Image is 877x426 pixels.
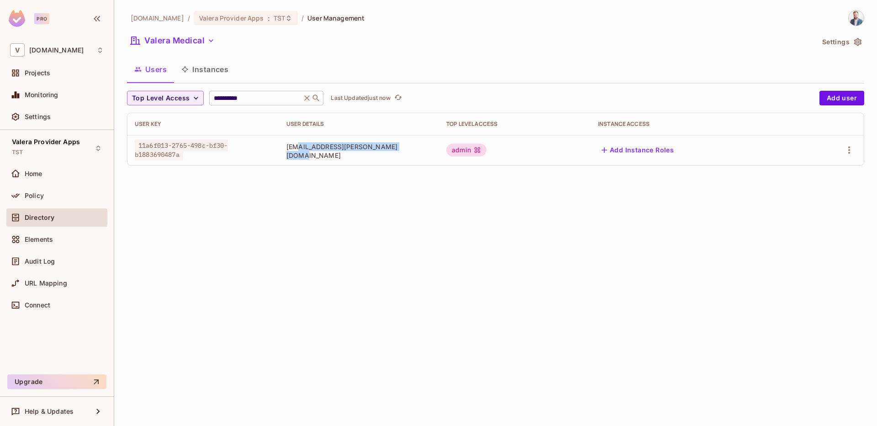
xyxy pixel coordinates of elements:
[25,301,50,309] span: Connect
[274,14,285,22] span: TST
[598,143,677,157] button: Add Instance Roles
[446,120,583,128] div: Top Level Access
[446,144,486,156] div: admin
[9,10,25,27] img: SReyMgAAAABJRU5ErkJggg==
[849,10,864,26] img: Josh Myers
[10,43,25,57] span: V
[25,408,74,415] span: Help & Updates
[392,93,403,104] button: refresh
[267,15,270,22] span: :
[131,14,184,22] span: the active workspace
[25,113,51,120] span: Settings
[307,14,365,22] span: User Management
[286,142,432,160] span: [EMAIL_ADDRESS][PERSON_NAME][DOMAIN_NAME]
[25,192,44,199] span: Policy
[188,14,190,22] li: /
[598,120,792,128] div: Instance Access
[127,33,218,48] button: Valera Medical
[25,280,67,287] span: URL Mapping
[12,149,23,156] span: TST
[819,35,864,49] button: Settings
[286,120,432,128] div: User Details
[25,91,58,99] span: Monitoring
[135,120,272,128] div: User Key
[132,93,190,104] span: Top Level Access
[7,374,106,389] button: Upgrade
[199,14,264,22] span: Valera Provider Apps
[394,94,402,103] span: refresh
[819,91,864,105] button: Add user
[29,47,84,54] span: Workspace: valerahealth.com
[25,214,54,221] span: Directory
[301,14,304,22] li: /
[391,93,403,104] span: Click to refresh data
[25,69,50,77] span: Projects
[25,170,42,177] span: Home
[127,58,174,81] button: Users
[34,13,49,24] div: Pro
[12,138,80,145] span: Valera Provider Apps
[174,58,236,81] button: Instances
[25,236,53,243] span: Elements
[331,94,391,102] p: Last Updated just now
[25,258,55,265] span: Audit Log
[127,91,204,105] button: Top Level Access
[135,140,228,161] span: 11a6f013-2765-498c-bf30-b1883690487a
